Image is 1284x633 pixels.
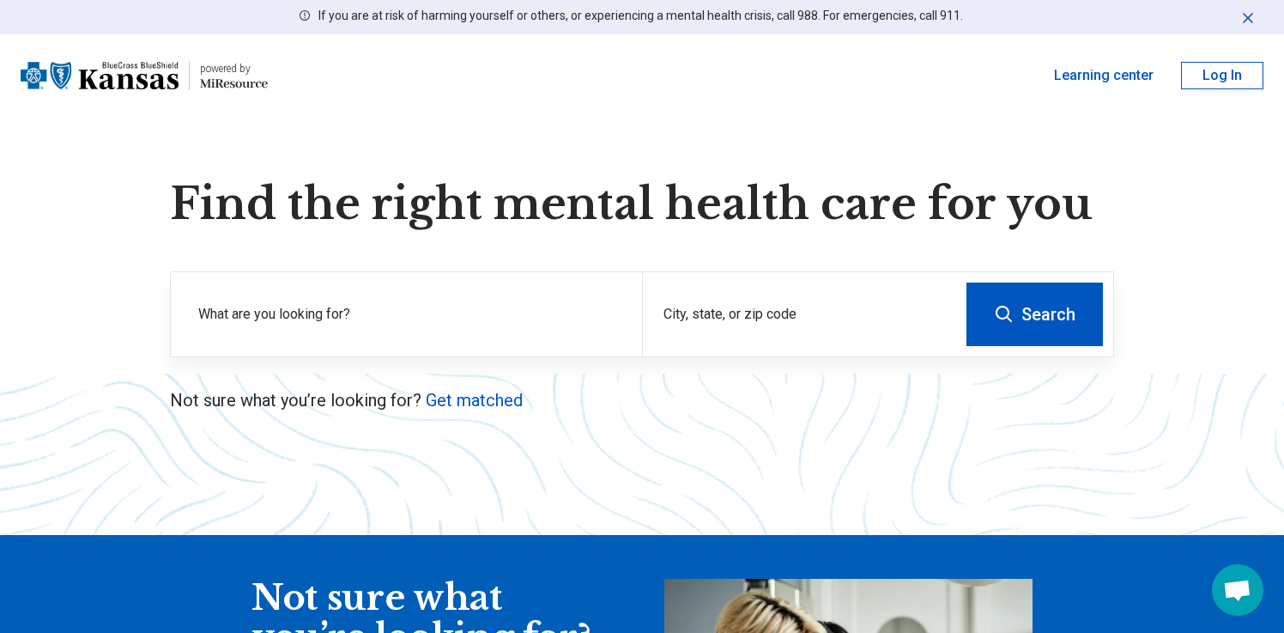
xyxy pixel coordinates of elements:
h1: Find the right mental health care for you [170,179,1114,230]
div: Open chat [1212,564,1263,616]
button: Log In [1181,62,1263,89]
label: What are you looking for? [198,304,621,325]
p: If you are at risk of harming yourself or others, or experiencing a mental health crisis, call 98... [318,7,963,25]
p: Not sure what you’re looking for? [170,388,1114,412]
button: Search [966,283,1103,346]
a: Learning center [1054,65,1154,86]
img: Blue Cross Blue Shield Kansas [21,55,179,96]
a: Get matched [426,390,523,411]
a: Blue Cross Blue Shield Kansaspowered by [21,55,268,96]
button: Dismiss [1239,7,1257,27]
div: powered by [200,61,268,76]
